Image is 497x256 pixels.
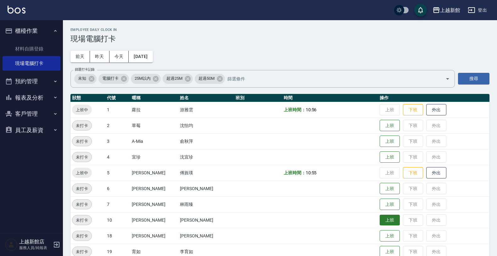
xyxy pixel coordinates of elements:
[130,212,178,228] td: [PERSON_NAME]
[130,228,178,244] td: [PERSON_NAME]
[380,120,400,131] button: 上班
[72,201,92,208] span: 未打卡
[130,196,178,212] td: [PERSON_NAME]
[380,230,400,242] button: 上班
[426,104,446,116] button: 外出
[3,23,60,39] button: 櫃檯作業
[105,228,130,244] td: 18
[74,74,97,84] div: 未知
[195,75,218,82] span: 超過50M
[130,133,178,149] td: A-Mia
[3,106,60,122] button: 客戶管理
[380,151,400,163] button: 上班
[72,138,92,145] span: 未打卡
[178,212,234,228] td: [PERSON_NAME]
[72,185,92,192] span: 未打卡
[458,73,489,84] button: 搜尋
[380,199,400,210] button: 上班
[130,149,178,165] td: 宜珍
[282,94,378,102] th: 時間
[306,107,317,112] span: 10:56
[378,94,489,102] th: 操作
[284,107,306,112] b: 上班時間：
[178,181,234,196] td: [PERSON_NAME]
[380,215,400,226] button: 上班
[284,170,306,175] b: 上班時間：
[440,6,460,14] div: 上越新館
[131,74,161,84] div: 25M以內
[226,73,434,84] input: 篩選條件
[105,118,130,133] td: 2
[178,133,234,149] td: 俞秋萍
[74,75,90,82] span: 未知
[105,102,130,118] td: 1
[98,75,122,82] span: 電腦打卡
[430,4,463,17] button: 上越新館
[178,165,234,181] td: 傅旌瑛
[163,74,193,84] div: 超過25M
[98,74,129,84] div: 電腦打卡
[130,118,178,133] td: 草莓
[90,51,109,62] button: 昨天
[70,28,489,32] h2: Employee Daily Clock In
[403,167,423,179] button: 下班
[3,90,60,106] button: 報表及分析
[130,102,178,118] td: 蘿拉
[105,133,130,149] td: 3
[19,245,51,251] p: 服務人員/純報表
[105,196,130,212] td: 7
[178,118,234,133] td: 沈怡均
[70,94,105,102] th: 狀態
[72,217,92,224] span: 未打卡
[105,212,130,228] td: 10
[72,248,92,255] span: 未打卡
[443,74,453,84] button: Open
[129,51,153,62] button: [DATE]
[3,42,60,56] a: 材料自購登錄
[105,165,130,181] td: 5
[163,75,186,82] span: 超過25M
[178,228,234,244] td: [PERSON_NAME]
[306,170,317,175] span: 10:55
[380,136,400,147] button: 上班
[70,51,90,62] button: 前天
[72,154,92,160] span: 未打卡
[72,107,92,113] span: 上班中
[234,94,282,102] th: 班別
[109,51,129,62] button: 今天
[70,34,489,43] h3: 現場電腦打卡
[3,122,60,138] button: 員工及薪資
[75,67,95,72] label: 篩選打卡記錄
[195,74,225,84] div: 超過50M
[105,181,130,196] td: 6
[8,6,25,14] img: Logo
[178,196,234,212] td: 林雨臻
[465,4,489,16] button: 登出
[178,102,234,118] td: 游雅雲
[105,149,130,165] td: 4
[105,94,130,102] th: 代號
[130,181,178,196] td: [PERSON_NAME]
[130,165,178,181] td: [PERSON_NAME]
[19,239,51,245] h5: 上越新館店
[178,149,234,165] td: 沈宜珍
[130,94,178,102] th: 暱稱
[72,170,92,176] span: 上班中
[72,122,92,129] span: 未打卡
[403,104,423,116] button: 下班
[380,183,400,195] button: 上班
[131,75,154,82] span: 25M以內
[72,233,92,239] span: 未打卡
[3,73,60,90] button: 預約管理
[3,56,60,71] a: 現場電腦打卡
[426,167,446,179] button: 外出
[178,94,234,102] th: 姓名
[414,4,427,16] button: save
[5,238,18,251] img: Person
